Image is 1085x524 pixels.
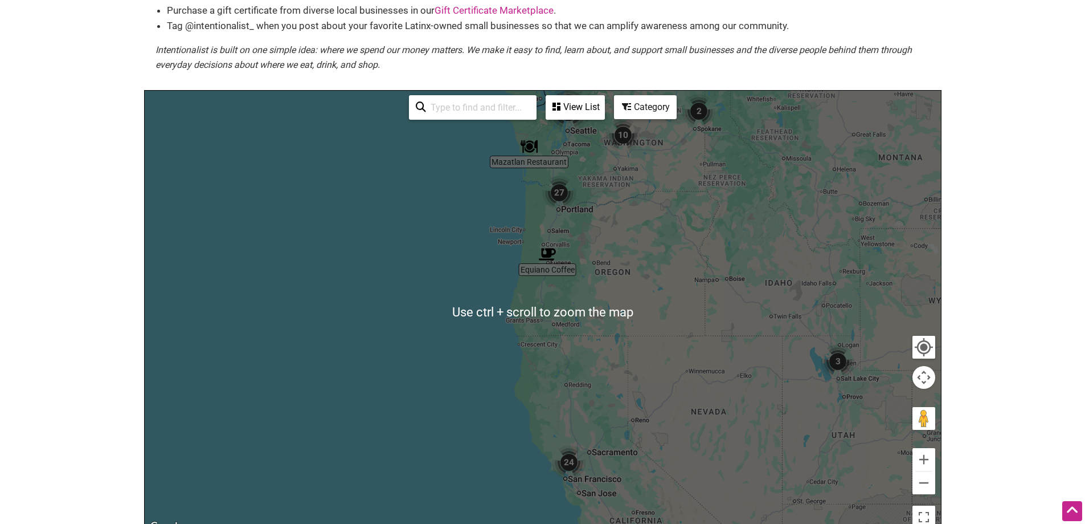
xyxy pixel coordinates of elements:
button: Drag Pegman onto the map to open Street View [912,407,935,430]
a: Gift Certificate Marketplace [435,5,554,16]
div: 10 [601,113,645,157]
li: Purchase a gift certificate from diverse local businesses in our . [167,3,930,18]
input: Type to find and filter... [426,96,530,119]
button: Map camera controls [912,366,935,389]
em: Intentionalist is built on one simple idea: where we spend our money matters. We make it easy to ... [155,44,912,70]
div: View List [547,96,604,118]
div: Equiano Coffee [534,241,560,267]
div: Scroll Back to Top [1062,501,1082,521]
div: See a list of the visible businesses [546,95,605,120]
button: Your Location [912,336,935,359]
div: Filter by category [614,95,677,119]
li: Tag @intentionalist_ when you post about your favorite Latinx-owned small businesses so that we c... [167,18,930,34]
div: Mazatlan Restaurant [516,133,542,160]
button: Zoom out [912,472,935,494]
div: 24 [547,441,591,484]
div: Type to search and filter [409,95,537,120]
div: Category [615,96,675,118]
button: Zoom in [912,448,935,471]
div: 3 [816,340,859,383]
div: 27 [538,171,581,214]
div: 2 [677,90,720,133]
